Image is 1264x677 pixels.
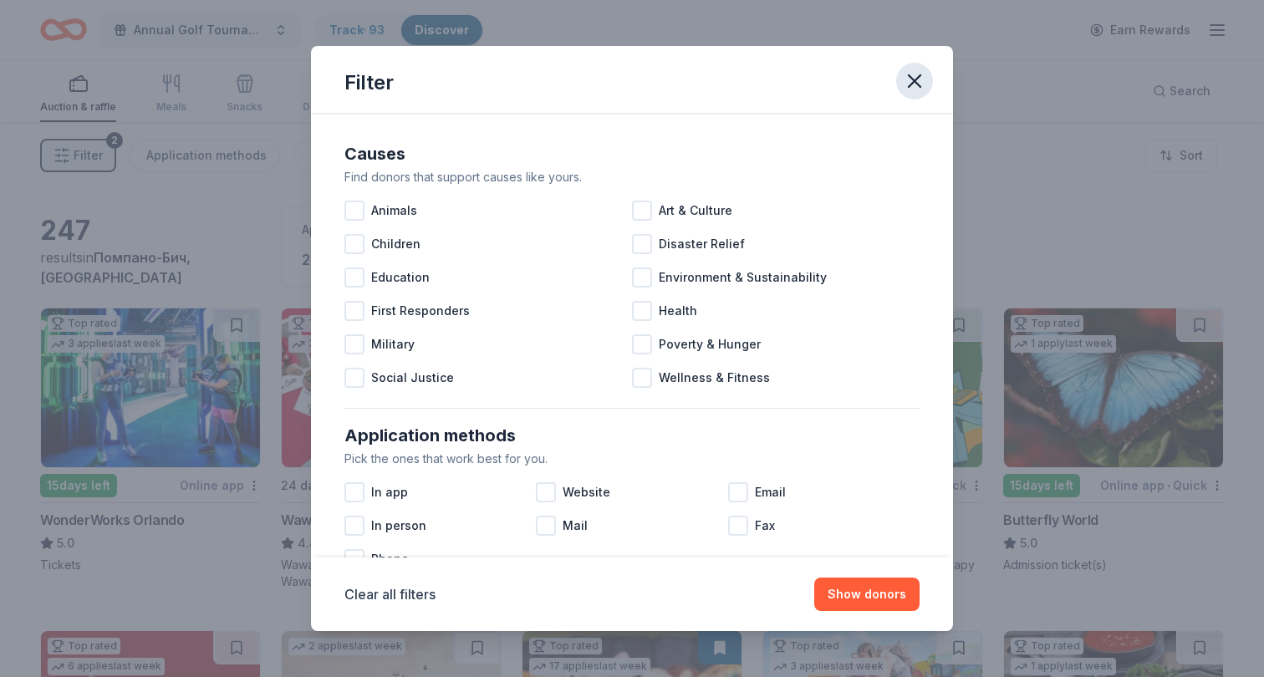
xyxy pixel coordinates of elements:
span: Social Justice [371,368,454,388]
span: Military [371,334,415,354]
span: Education [371,267,430,288]
div: Find donors that support causes like yours. [344,167,920,187]
div: Pick the ones that work best for you. [344,449,920,469]
span: Wellness & Fitness [659,368,770,388]
div: Filter [344,69,394,96]
span: First Responders [371,301,470,321]
span: Email [755,482,786,502]
span: Poverty & Hunger [659,334,761,354]
button: Show donors [814,578,920,611]
span: Website [563,482,610,502]
span: In app [371,482,408,502]
span: Health [659,301,697,321]
span: Phone [371,549,409,569]
span: Children [371,234,420,254]
span: Fax [755,516,775,536]
span: Disaster Relief [659,234,745,254]
span: In person [371,516,426,536]
span: Animals [371,201,417,221]
div: Application methods [344,422,920,449]
span: Environment & Sustainability [659,267,827,288]
div: Causes [344,140,920,167]
span: Mail [563,516,588,536]
span: Art & Culture [659,201,732,221]
button: Clear all filters [344,584,436,604]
